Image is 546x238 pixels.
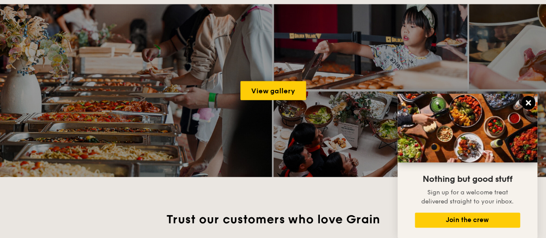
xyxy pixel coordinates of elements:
a: View gallery [240,81,306,100]
img: DSC07876-Edit02-Large.jpeg [398,94,537,162]
button: Join the crew [415,213,520,228]
span: Sign up for a welcome treat delivered straight to your inbox. [421,189,514,205]
h2: Trust our customers who love Grain [76,212,470,227]
span: Nothing but good stuff [423,174,512,184]
button: Close [521,96,535,110]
